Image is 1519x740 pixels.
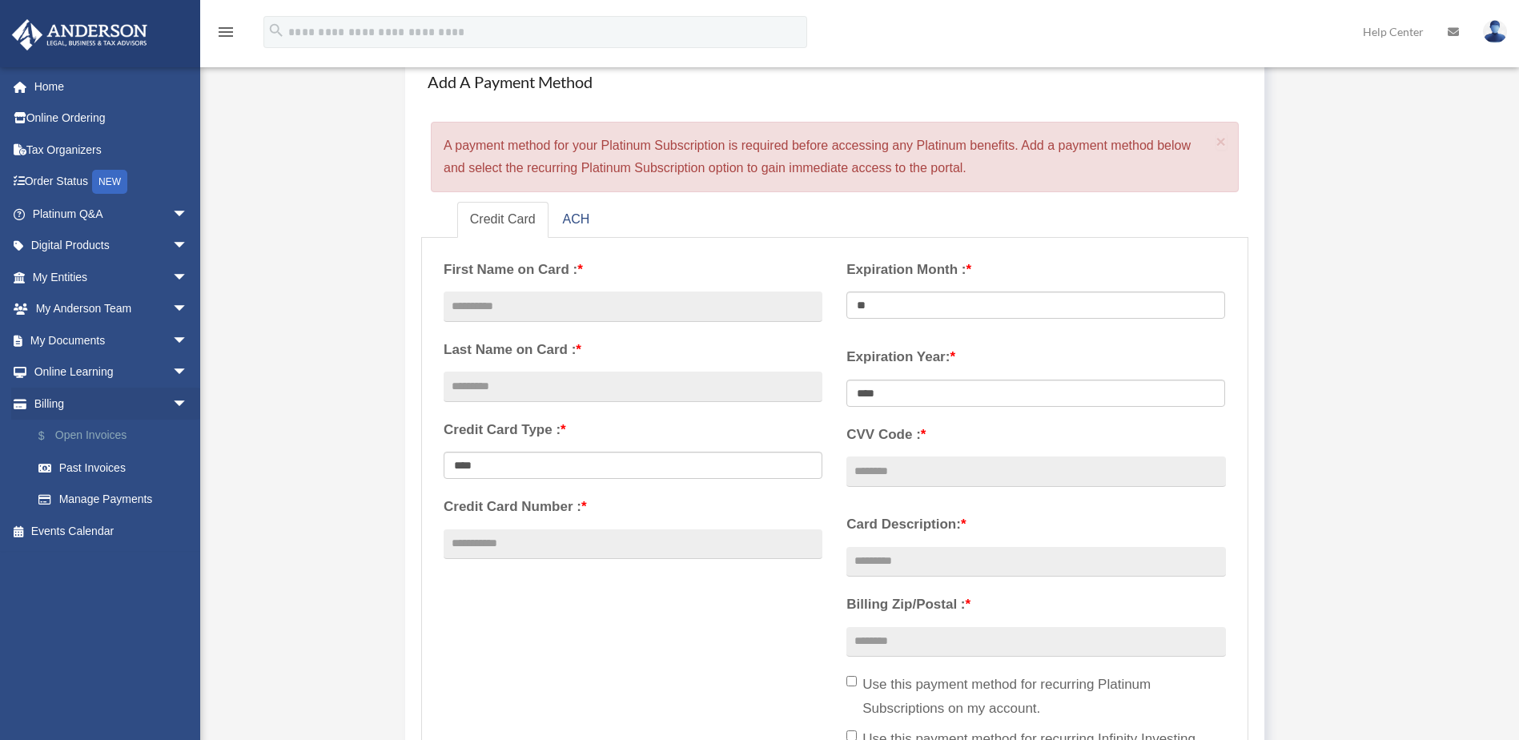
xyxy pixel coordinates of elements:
[172,198,204,231] span: arrow_drop_down
[172,356,204,389] span: arrow_drop_down
[1216,132,1227,151] span: ×
[444,418,822,442] label: Credit Card Type :
[846,513,1225,537] label: Card Description:
[1483,20,1507,43] img: User Pic
[11,198,212,230] a: Platinum Q&Aarrow_drop_down
[172,293,204,326] span: arrow_drop_down
[47,426,55,446] span: $
[22,452,212,484] a: Past Invoices
[11,324,212,356] a: My Documentsarrow_drop_down
[11,356,212,388] a: Online Learningarrow_drop_down
[1216,133,1227,150] button: Close
[11,388,212,420] a: Billingarrow_drop_down
[11,515,212,547] a: Events Calendar
[846,258,1225,282] label: Expiration Month :
[457,202,549,238] a: Credit Card
[22,484,204,516] a: Manage Payments
[11,261,212,293] a: My Entitiesarrow_drop_down
[846,676,857,686] input: Use this payment method for recurring Platinum Subscriptions on my account.
[267,22,285,39] i: search
[550,202,603,238] a: ACH
[444,338,822,362] label: Last Name on Card :
[11,166,212,199] a: Order StatusNEW
[7,19,152,50] img: Anderson Advisors Platinum Portal
[846,673,1225,721] label: Use this payment method for recurring Platinum Subscriptions on my account.
[11,70,212,103] a: Home
[22,420,212,452] a: $Open Invoices
[216,28,235,42] a: menu
[92,170,127,194] div: NEW
[846,345,1225,369] label: Expiration Year:
[846,423,1225,447] label: CVV Code :
[11,134,212,166] a: Tax Organizers
[444,258,822,282] label: First Name on Card :
[846,593,1225,617] label: Billing Zip/Postal :
[216,22,235,42] i: menu
[172,261,204,294] span: arrow_drop_down
[431,122,1239,192] div: A payment method for your Platinum Subscription is required before accessing any Platinum benefit...
[11,293,212,325] a: My Anderson Teamarrow_drop_down
[421,64,1248,99] h4: Add A Payment Method
[11,103,212,135] a: Online Ordering
[172,230,204,263] span: arrow_drop_down
[444,495,822,519] label: Credit Card Number :
[172,388,204,420] span: arrow_drop_down
[172,324,204,357] span: arrow_drop_down
[11,230,212,262] a: Digital Productsarrow_drop_down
